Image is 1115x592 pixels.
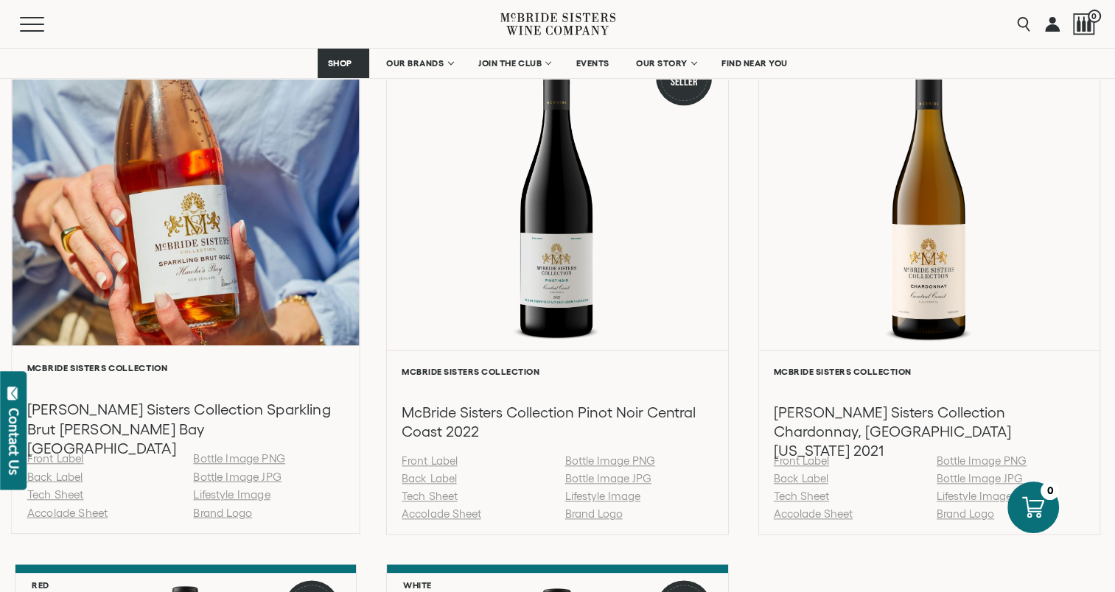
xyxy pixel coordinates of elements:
[565,472,651,484] a: Bottle Image JPG
[402,507,480,520] a: Accolade Sheet
[567,49,619,78] a: EVENTS
[774,367,1085,376] h6: McBride Sisters Collection
[478,58,542,68] span: JOIN THE CLUB
[937,454,1027,467] a: Bottle Image PNG
[318,49,369,78] a: SHOP
[20,17,73,32] button: Mobile Menu Trigger
[402,403,713,441] h3: McBride Sisters Collection Pinot Noir Central Coast 2022
[1088,10,1101,23] span: 0
[27,488,84,501] a: Tech Sheet
[402,490,457,502] a: Tech Sheet
[469,49,559,78] a: JOIN THE CLUB
[27,362,345,372] h6: McBride Sisters Collection
[721,58,788,68] span: FIND NEAR YOU
[774,490,829,502] a: Tech Sheet
[402,367,713,376] h6: McBride Sisters Collection
[565,454,654,467] a: Bottle Image PNG
[193,488,270,501] a: Lifestyle Image
[403,580,432,590] h6: White
[937,507,994,520] a: Brand Logo
[774,403,1085,460] h3: [PERSON_NAME] Sisters Collection Chardonnay, [GEOGRAPHIC_DATA][US_STATE] 2021
[193,470,282,482] a: Bottle Image JPG
[327,58,352,68] span: SHOP
[1041,482,1059,500] div: 0
[937,490,1012,502] a: Lifestyle Image
[27,470,83,482] a: Back Label
[27,452,84,465] a: Front Label
[565,507,622,520] a: Brand Logo
[626,49,705,78] a: OUR STORY
[774,472,828,484] a: Back Label
[937,472,1023,484] a: Bottle Image JPG
[377,49,461,78] a: OUR BRANDS
[774,454,829,467] a: Front Label
[402,454,457,467] a: Front Label
[27,506,108,518] a: Accolade Sheet
[402,472,456,484] a: Back Label
[636,58,688,68] span: OUR STORY
[576,58,609,68] span: EVENTS
[193,452,285,465] a: Bottle Image PNG
[565,490,640,502] a: Lifestyle Image
[27,400,345,459] h3: [PERSON_NAME] Sisters Collection Sparkling Brut [PERSON_NAME] Bay [GEOGRAPHIC_DATA]
[193,506,252,518] a: Brand Logo
[32,580,49,590] h6: Red
[7,408,21,475] div: Contact Us
[774,507,853,520] a: Accolade Sheet
[386,58,444,68] span: OUR BRANDS
[712,49,797,78] a: FIND NEAR YOU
